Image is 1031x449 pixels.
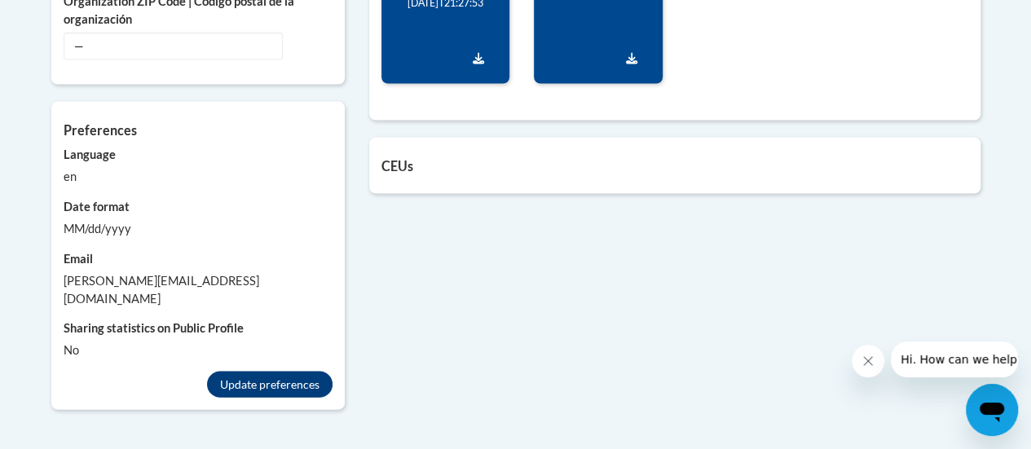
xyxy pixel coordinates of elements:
button: Update preferences [207,372,333,398]
iframe: Message from company [891,341,1018,377]
iframe: Button to launch messaging window [966,384,1018,436]
div: [PERSON_NAME][EMAIL_ADDRESS][DOMAIN_NAME] [64,272,333,308]
iframe: Close message [852,345,884,377]
a: Download Certificate [460,46,497,72]
label: Email [64,250,333,268]
div: en [64,168,333,186]
label: Date format [64,198,333,216]
h5: CEUs [381,158,968,174]
div: No [64,341,333,359]
span: — [64,33,283,60]
h5: Preferences [64,122,333,138]
a: Download Certificate [613,46,650,72]
label: Language [64,146,333,164]
span: Hi. How can we help? [10,11,132,24]
label: Sharing statistics on Public Profile [64,319,333,337]
div: MM/dd/yyyy [64,220,333,238]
